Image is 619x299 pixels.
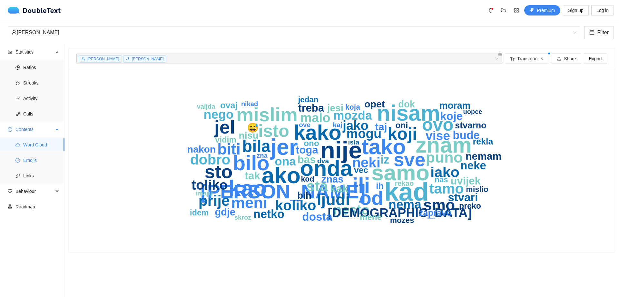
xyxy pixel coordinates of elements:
[298,154,316,165] text: bas
[463,108,482,115] text: uopce
[376,181,384,191] text: ih
[15,143,20,147] span: cloud
[23,154,59,167] span: Emojis
[192,177,228,193] text: toliko
[327,103,343,113] text: jesi
[360,212,382,222] text: mene
[359,187,384,209] text: od
[388,197,421,211] text: nema
[304,138,319,148] text: ono
[300,111,330,125] text: malo
[215,135,236,144] text: vidim
[591,5,614,15] button: Log in
[517,55,537,62] span: Transform
[87,57,119,61] span: [PERSON_NAME]
[126,57,130,61] span: user
[352,174,370,197] text: ili
[201,181,366,203] text: [PERSON_NAME]
[236,104,298,125] text: mislim
[15,185,54,198] span: Behaviour
[15,158,20,163] span: smile
[8,7,61,14] div: DoubleText
[242,137,270,155] text: bila
[23,169,59,182] span: Links
[377,101,440,125] text: nisam
[352,154,380,170] text: neki
[15,174,20,178] span: link
[8,204,12,209] span: apartment
[321,174,344,185] text: znas
[597,28,609,36] span: Filter
[190,152,231,167] text: dobro
[498,51,502,56] span: lock
[584,26,614,39] button: calendarFilter
[298,102,324,114] text: treba
[390,216,414,224] text: mozes
[419,208,452,218] text: zapravo
[239,130,259,141] text: nisu
[23,107,59,120] span: Calls
[448,191,478,204] text: stvari
[234,214,251,221] text: skroz
[247,122,259,134] text: 😅
[241,100,258,107] text: nikad
[333,202,369,217] text: nesto
[195,189,213,197] text: imaju
[473,137,493,146] text: rekla
[394,149,425,170] text: sve
[8,127,12,132] span: message
[205,161,233,182] text: sto
[294,121,341,144] text: kako
[498,5,509,15] button: folder-open
[81,57,85,61] span: user
[15,96,20,101] span: line-chart
[384,177,429,206] text: kad
[15,112,20,116] span: phone
[589,30,594,36] span: calendar
[429,180,464,197] text: tamo
[23,76,59,89] span: Streaks
[214,116,235,137] text: jel
[568,7,583,14] span: Sign up
[524,5,560,15] button: thunderboltPremium
[540,57,544,61] span: down
[423,196,455,214] text: smo
[552,54,581,64] button: uploadShare
[275,197,316,213] text: koliko
[375,121,387,133] text: taj
[297,190,311,201] text: bih
[15,65,20,70] span: pie-chart
[361,135,406,159] text: tako
[460,159,486,172] text: neke
[584,54,607,64] button: Export
[296,144,318,156] text: toga
[197,103,216,110] text: valjda
[8,7,23,14] img: logo
[262,163,301,188] text: ako
[347,126,382,141] text: mogu
[233,152,270,175] text: bilo
[187,144,216,154] text: nakon
[466,150,502,162] text: nemam
[245,170,260,182] text: tak
[275,155,296,168] text: ona
[430,164,459,180] text: iako
[320,136,362,164] text: nije
[8,7,61,14] a: logoDoubleText
[298,95,319,104] text: jedan
[15,81,20,85] span: fire
[253,207,284,221] text: netko
[395,179,414,187] text: rekao
[354,165,368,175] text: vec
[23,92,59,105] span: Activity
[388,124,417,143] text: koji
[220,101,238,110] text: ovaj
[317,191,350,209] text: ljudi
[258,121,289,140] text: isto
[132,57,164,61] span: [PERSON_NAME]
[589,55,602,62] span: Export
[12,26,576,39] span: Stjepan
[426,129,450,143] text: vise
[15,45,54,58] span: Statistics
[435,175,448,184] text: nas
